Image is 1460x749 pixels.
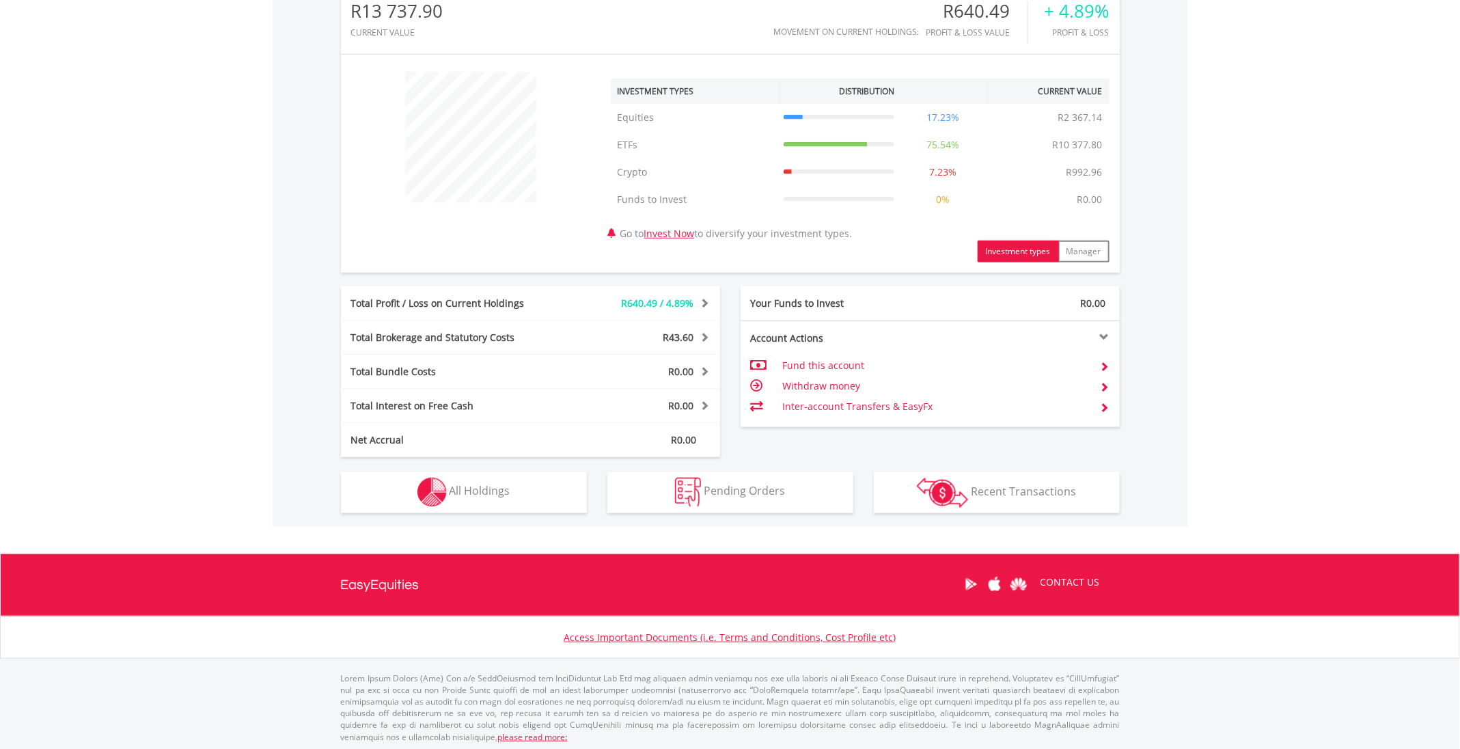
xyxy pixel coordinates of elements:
div: Your Funds to Invest [741,297,931,310]
a: Google Play [959,563,983,605]
div: R640.49 [926,1,1028,21]
div: R13 737.90 [351,1,443,21]
div: + 4.89% [1045,1,1110,21]
button: Pending Orders [607,472,853,513]
td: Equities [611,104,777,131]
td: Withdraw money [782,376,1089,396]
span: R0.00 [1081,297,1106,310]
a: Apple [983,563,1007,605]
td: 75.54% [901,131,984,159]
a: please read more: [498,731,568,743]
span: R0.00 [669,365,694,378]
span: R43.60 [663,331,694,344]
div: Total Brokerage and Statutory Costs [341,331,562,344]
a: Invest Now [644,227,695,240]
button: All Holdings [341,472,587,513]
td: R10 377.80 [1046,131,1110,159]
img: holdings-wht.png [417,478,447,507]
a: EasyEquities [341,554,419,616]
button: Recent Transactions [874,472,1120,513]
td: 0% [901,186,984,213]
button: Manager [1058,241,1110,262]
td: Crypto [611,159,777,186]
span: Pending Orders [704,484,785,499]
img: pending_instructions-wht.png [675,478,701,507]
div: Distribution [839,85,894,97]
div: Profit & Loss Value [926,28,1028,37]
button: Investment types [978,241,1059,262]
div: Total Interest on Free Cash [341,399,562,413]
span: R0.00 [669,399,694,412]
th: Current Value [984,79,1110,104]
div: CURRENT VALUE [351,28,443,37]
td: 17.23% [901,104,984,131]
td: R2 367.14 [1051,104,1110,131]
div: Total Profit / Loss on Current Holdings [341,297,562,310]
span: R0.00 [672,433,697,446]
div: Profit & Loss [1045,28,1110,37]
div: Go to to diversify your investment types. [601,65,1120,262]
td: Funds to Invest [611,186,777,213]
div: Total Bundle Costs [341,365,562,379]
a: CONTACT US [1031,563,1110,601]
span: Recent Transactions [971,484,1076,499]
div: Movement on Current Holdings: [774,27,920,36]
td: 7.23% [901,159,984,186]
a: Access Important Documents (i.e. Terms and Conditions, Cost Profile etc) [564,631,896,644]
p: Lorem Ipsum Dolors (Ame) Con a/e SeddOeiusmod tem InciDiduntut Lab Etd mag aliquaen admin veniamq... [341,672,1120,743]
a: Huawei [1007,563,1031,605]
img: transactions-zar-wht.png [917,478,968,508]
div: Account Actions [741,331,931,345]
span: All Holdings [450,484,510,499]
div: Net Accrual [341,433,562,447]
span: R640.49 / 4.89% [622,297,694,310]
th: Investment Types [611,79,777,104]
td: R992.96 [1060,159,1110,186]
td: Inter-account Transfers & EasyFx [782,396,1089,417]
td: Fund this account [782,355,1089,376]
td: R0.00 [1071,186,1110,213]
td: ETFs [611,131,777,159]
